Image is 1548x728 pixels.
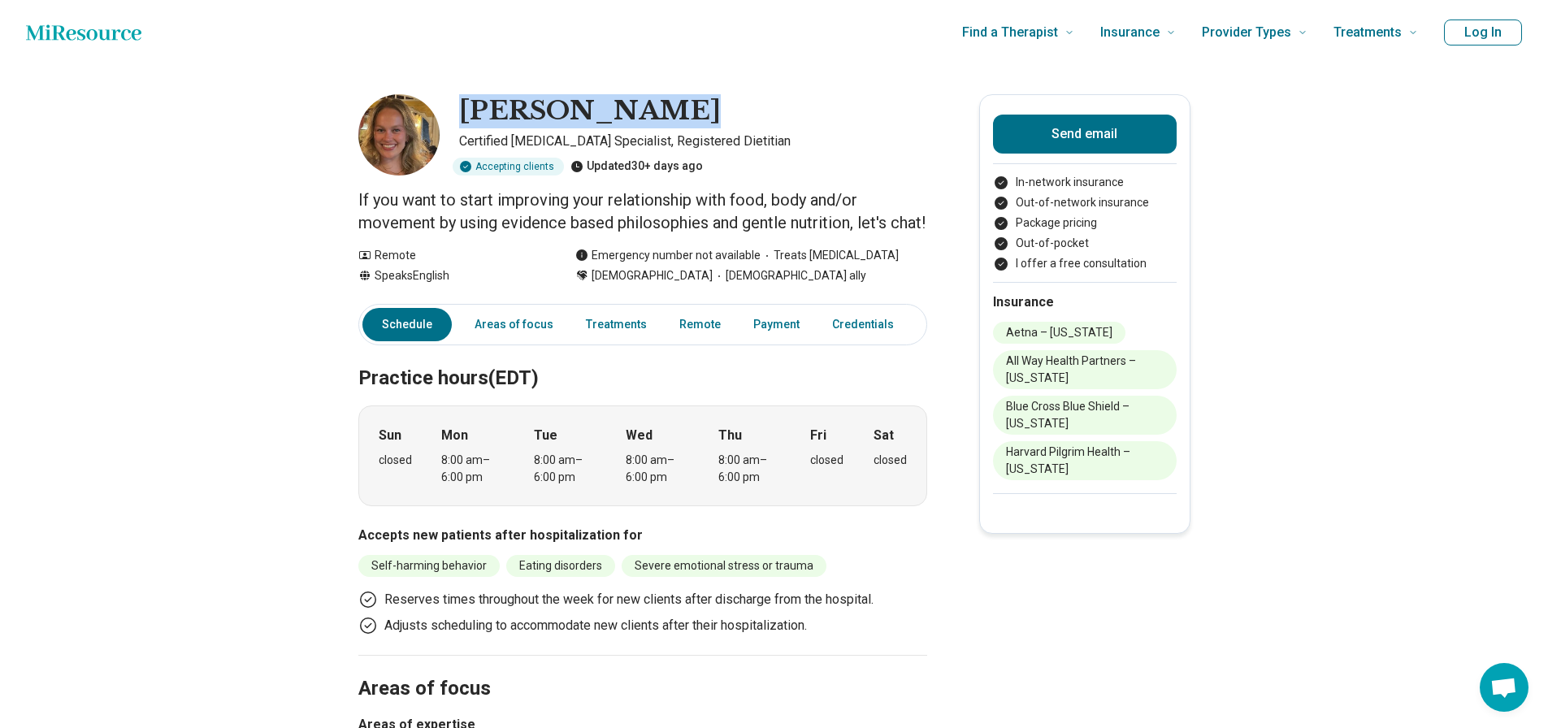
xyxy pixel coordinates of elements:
[670,308,731,341] a: Remote
[358,636,927,703] h2: Areas of focus
[626,452,688,486] div: 8:00 am – 6:00 pm
[993,396,1177,435] li: Blue Cross Blue Shield – [US_STATE]
[534,426,557,445] strong: Tue
[718,426,742,445] strong: Thu
[453,158,564,175] div: Accepting clients
[362,308,452,341] a: Schedule
[358,247,543,264] div: Remote
[993,214,1177,232] li: Package pricing
[993,194,1177,211] li: Out-of-network insurance
[718,452,781,486] div: 8:00 am – 6:00 pm
[874,426,894,445] strong: Sat
[993,174,1177,191] li: In-network insurance
[358,94,440,175] img: Elena Higgins, Certified Eating Disorder Specialist
[622,555,826,577] li: Severe emotional stress or trauma
[810,426,826,445] strong: Fri
[993,174,1177,272] ul: Payment options
[441,452,504,486] div: 8:00 am – 6:00 pm
[358,326,927,392] h2: Practice hours (EDT)
[459,94,721,128] h1: [PERSON_NAME]
[1202,21,1291,44] span: Provider Types
[358,405,927,506] div: When does the program meet?
[358,555,500,577] li: Self-harming behavior
[506,555,615,577] li: Eating disorders
[1333,21,1402,44] span: Treatments
[379,426,401,445] strong: Sun
[358,526,927,545] h3: Accepts new patients after hospitalization for
[962,21,1058,44] span: Find a Therapist
[379,452,412,469] div: closed
[761,247,899,264] span: Treats [MEDICAL_DATA]
[822,308,913,341] a: Credentials
[993,350,1177,389] li: All Way Health Partners – [US_STATE]
[1444,19,1522,45] button: Log In
[744,308,809,341] a: Payment
[993,115,1177,154] button: Send email
[874,452,907,469] div: closed
[993,235,1177,252] li: Out-of-pocket
[993,322,1125,344] li: Aetna – [US_STATE]
[441,426,468,445] strong: Mon
[713,267,866,284] span: [DEMOGRAPHIC_DATA] ally
[459,132,927,151] p: Certified [MEDICAL_DATA] Specialist, Registered Dietitian
[993,255,1177,272] li: I offer a free consultation
[575,247,761,264] div: Emergency number not available
[1480,663,1528,712] div: Open chat
[993,441,1177,480] li: Harvard Pilgrim Health – [US_STATE]
[384,616,807,635] p: Adjusts scheduling to accommodate new clients after their hospitalization.
[534,452,596,486] div: 8:00 am – 6:00 pm
[592,267,713,284] span: [DEMOGRAPHIC_DATA]
[384,590,874,609] p: Reserves times throughout the week for new clients after discharge from the hospital.
[626,426,653,445] strong: Wed
[465,308,563,341] a: Areas of focus
[358,188,927,234] p: If you want to start improving your relationship with food, body and/or movement by using evidenc...
[576,308,657,341] a: Treatments
[26,16,141,49] a: Home page
[993,292,1177,312] h2: Insurance
[1100,21,1160,44] span: Insurance
[570,158,703,175] div: Updated 30+ days ago
[810,452,843,469] div: closed
[358,267,543,284] div: Speaks English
